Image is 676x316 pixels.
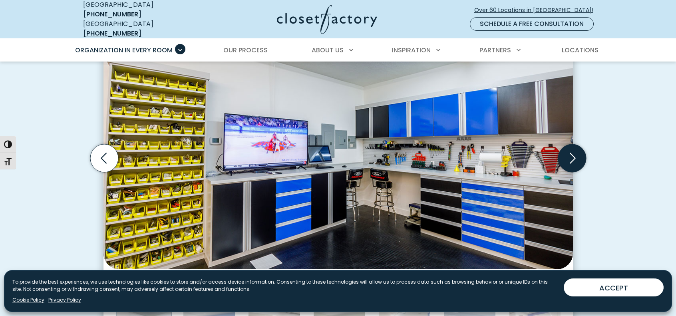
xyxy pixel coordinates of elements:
[83,10,141,19] a: [PHONE_NUMBER]
[87,141,121,175] button: Previous slide
[474,3,600,17] a: Over 60 Locations in [GEOGRAPHIC_DATA]!
[223,46,268,55] span: Our Process
[70,39,606,62] nav: Primary Menu
[103,269,573,292] figcaption: Man cave & garage combination with open shelving unit, slatwall tool storage, high gloss dual-ton...
[562,46,598,55] span: Locations
[12,278,557,293] p: To provide the best experiences, we use technologies like cookies to store and/or access device i...
[474,6,600,14] span: Over 60 Locations in [GEOGRAPHIC_DATA]!
[555,141,589,175] button: Next slide
[83,19,199,38] div: [GEOGRAPHIC_DATA]
[48,296,81,304] a: Privacy Policy
[75,46,173,55] span: Organization in Every Room
[83,29,141,38] a: [PHONE_NUMBER]
[12,296,44,304] a: Cookie Policy
[312,46,344,55] span: About Us
[277,5,377,34] img: Closet Factory Logo
[470,17,594,31] a: Schedule a Free Consultation
[479,46,511,55] span: Partners
[564,278,664,296] button: ACCEPT
[392,46,431,55] span: Inspiration
[103,25,573,269] img: Man cave & garage combination with open shelving unit, slatwall tool storage, high gloss dual-ton...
